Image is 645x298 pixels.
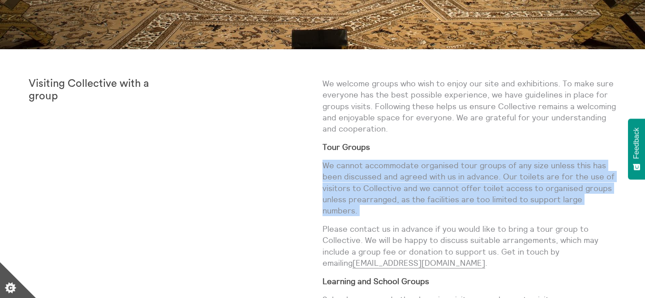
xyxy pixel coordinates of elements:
strong: Learning and School Groups [322,276,429,286]
span: Feedback [632,128,641,159]
p: We welcome groups who wish to enjoy our site and exhibitions. To make sure everyone has the best ... [322,78,616,134]
button: Feedback - Show survey [628,119,645,179]
strong: Tour Groups [322,142,370,152]
p: We cannot accommodate organised tour groups of any size unless this has been discussed and agreed... [322,160,616,216]
a: [EMAIL_ADDRESS][DOMAIN_NAME] [353,258,485,268]
p: Please contact us in advance if you would like to bring a tour group to Collective. We will be ha... [322,223,616,268]
strong: Visiting Collective with a group [29,78,149,102]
